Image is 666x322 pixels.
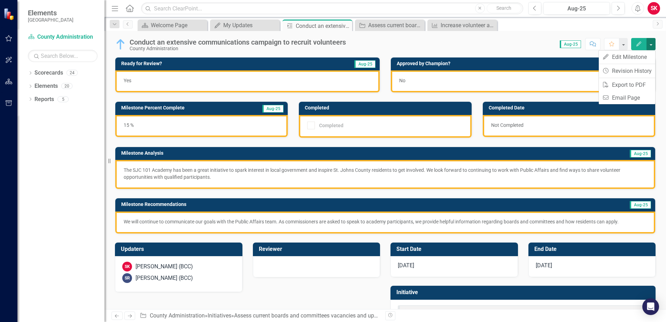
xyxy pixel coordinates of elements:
[262,105,284,113] span: Aug-25
[61,83,72,89] div: 20
[124,167,647,181] p: The SJC 101 Academy has been a great initiative to spark interest in local government and inspire...
[296,22,350,30] div: Conduct an extensive communications campaign to recruit volunteers
[543,2,610,15] button: Aug-25
[441,21,495,30] div: Increase volunteer applications received for board or committee positions
[496,5,511,11] span: Search
[630,150,651,158] span: Aug-25
[223,21,278,30] div: My Updates
[115,39,126,50] img: In Progress
[208,312,231,319] a: Initiatives
[396,289,652,296] h3: Initiative
[121,246,239,252] h3: Updaters
[599,51,655,63] a: Edit Milestone
[630,201,651,209] span: Aug-25
[212,21,278,30] a: My Updates
[121,61,287,66] h3: Ready for Review?
[398,262,414,269] span: [DATE]
[546,5,607,13] div: Aug-25
[135,274,193,282] div: [PERSON_NAME] (BCC)
[3,8,16,20] img: ClearPoint Strategy
[28,33,98,41] a: County Administration
[124,218,647,225] p: We will continue to communicate our goals with the Public Affairs team. As commissioners are aske...
[354,60,375,68] span: Aug-25
[57,96,69,102] div: 5
[130,46,346,51] div: County Administration
[121,105,242,110] h3: Milestone Percent Complete
[560,40,581,48] span: Aug-25
[357,21,423,30] a: Assess current boards and committees vacancies and upcoming expiring terms
[599,91,655,104] a: Email Page
[642,298,659,315] div: Open Intercom Messenger
[34,95,54,103] a: Reports
[599,64,655,77] a: Revision History
[121,151,470,156] h3: Milestone Analysis
[402,309,410,317] img: In Progress
[141,2,523,15] input: Search ClearPoint...
[115,115,288,137] div: 15 %
[34,82,58,90] a: Elements
[399,78,405,83] span: No
[121,202,518,207] h3: Milestone Recommendations
[124,78,131,83] span: Yes
[67,70,78,76] div: 24
[534,246,652,252] h3: End Date
[429,21,495,30] a: Increase volunteer applications received for board or committee positions
[489,105,652,110] h3: Completed Date
[130,38,346,46] div: Conduct an extensive communications campaign to recruit volunteers
[396,246,514,252] h3: Start Date
[483,115,655,137] div: Not Completed
[34,69,63,77] a: Scorecards
[368,21,423,30] div: Assess current boards and committees vacancies and upcoming expiring terms
[140,312,380,320] div: » » »
[599,78,655,91] a: Export to PDF
[234,312,429,319] a: Assess current boards and committees vacancies and upcoming expiring terms
[397,61,578,66] h3: Approved by Champion?
[487,3,521,13] button: Search
[259,246,377,252] h3: Reviewer
[305,105,468,110] h3: Completed
[135,263,193,271] div: [PERSON_NAME] (BCC)
[648,2,660,15] button: SK
[139,21,206,30] a: Welcome Page
[536,262,552,269] span: [DATE]
[150,312,205,319] a: County Administration
[28,50,98,62] input: Search Below...
[122,273,132,283] div: SR
[122,262,132,271] div: SK
[28,17,73,23] small: [GEOGRAPHIC_DATA]
[151,21,206,30] div: Welcome Page
[28,9,73,17] span: Elements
